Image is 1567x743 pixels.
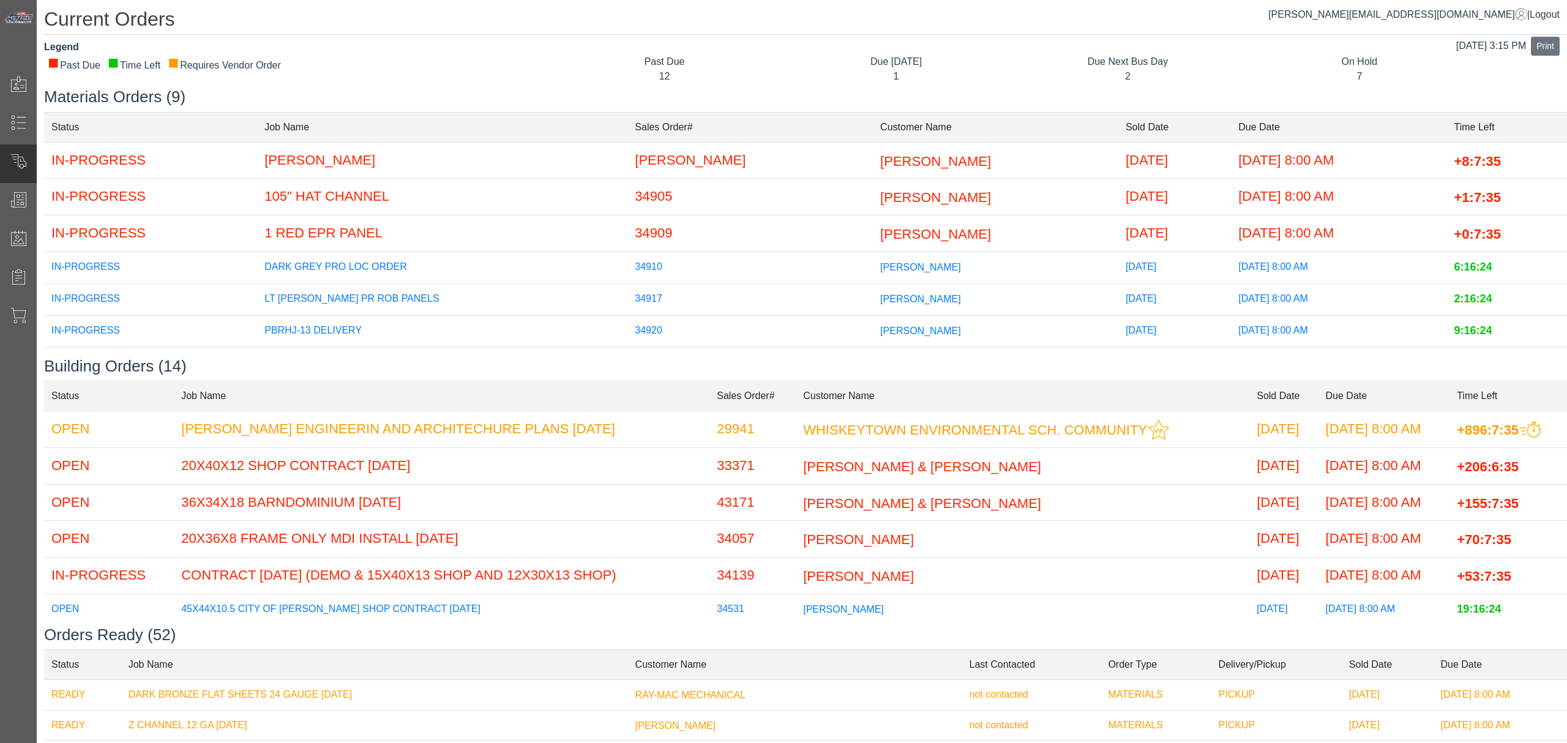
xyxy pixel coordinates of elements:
td: 33371 [709,447,796,484]
td: 34531 [709,594,796,625]
div: 1 [790,69,1003,84]
td: not contacted [962,710,1101,741]
td: 34917 [627,283,873,315]
td: 34909 [627,215,873,252]
td: OPEN [44,484,174,521]
td: 29941 [709,411,796,447]
td: PBRHJ-13 DELIVERY [257,315,627,347]
td: LT [PERSON_NAME] PR ROB PANELS [257,283,627,315]
td: [DATE] 8:00 AM [1231,347,1446,379]
td: [DATE] [1118,252,1231,283]
td: Status [44,112,257,142]
td: 34057 [709,521,796,558]
td: [PERSON_NAME] ENGINEERIN AND ARCHITECHURE PLANS [DATE] [174,411,709,447]
td: [DATE] 8:00 AM [1318,521,1450,558]
td: [DATE] 8:00 AM [1318,447,1450,484]
td: Z CHANNEL 12 GA [DATE] [121,710,628,741]
div: ■ [168,58,179,67]
td: Due Date [1318,381,1450,411]
td: 34922 [627,347,873,379]
td: [DATE] [1249,484,1318,521]
td: [DATE] 8:00 AM [1318,484,1450,521]
td: Order Type [1101,649,1211,679]
td: 20X40X12 SHOP CONTRACT [DATE] [174,447,709,484]
span: [PERSON_NAME] [880,153,991,168]
td: [DATE] 8:00 AM [1231,315,1446,347]
span: [PERSON_NAME] [803,603,884,614]
a: [PERSON_NAME][EMAIL_ADDRESS][DOMAIN_NAME] [1268,9,1527,20]
td: not contacted [962,679,1101,710]
td: CONTRACT [DATE] (DEMO & 15X40X13 SHOP AND 12X30X13 SHOP) [174,558,709,594]
td: Due Date [1231,112,1446,142]
span: [PERSON_NAME] [880,226,991,242]
h1: Current Orders [44,7,1567,35]
td: Time Left [1449,381,1567,411]
td: Delivery/Pickup [1211,649,1342,679]
button: Print [1531,37,1560,56]
td: [DATE] [1249,594,1318,625]
span: [PERSON_NAME] & [PERSON_NAME] [803,495,1041,510]
div: | [1268,7,1560,22]
td: IN-PROGRESS [44,315,257,347]
span: 2:16:24 [1454,293,1492,305]
img: This customer should be prioritized [1148,419,1169,440]
td: [DATE] [1342,679,1434,710]
span: +0:7:35 [1454,226,1500,242]
td: [DATE] 8:00 AM [1231,252,1446,283]
td: 34905 [627,179,873,215]
h3: Orders Ready (52) [44,625,1567,644]
span: +1:7:35 [1454,190,1500,205]
td: [DATE] 8:00 AM [1231,283,1446,315]
td: [DATE] [1249,558,1318,594]
td: [DATE] [1118,315,1231,347]
td: 34910 [627,252,873,283]
td: [DATE] [1249,521,1318,558]
td: 45X44X10.5 CITY OF [PERSON_NAME] SHOP CONTRACT [DATE] [174,594,709,625]
td: PICKUP [1211,679,1342,710]
td: 36X34X18 BARNDOMINIUM [DATE] [174,484,709,521]
td: IN-PROGRESS [44,347,257,379]
td: [DATE] 8:00 AM [1318,594,1450,625]
span: 9:16:24 [1454,325,1492,337]
td: [DATE] 8:00 AM [1231,179,1446,215]
span: +53:7:35 [1457,569,1511,584]
td: IN-PROGRESS [44,142,257,179]
span: Logout [1530,9,1560,20]
img: This order should be prioritized [1520,422,1541,438]
td: [DATE] [1249,447,1318,484]
div: 2 [1021,69,1234,84]
td: [DATE] [1118,215,1231,252]
td: Last Contacted [962,649,1101,679]
div: Due [DATE] [790,54,1003,69]
span: RAY-MAC MECHANICAL [635,690,746,700]
td: IN-PROGRESS [44,283,257,315]
td: 34139 [709,558,796,594]
td: READY [44,710,121,741]
td: Sold Date [1249,381,1318,411]
td: DARK GREY PRO LOC ORDER [257,252,627,283]
span: 19:16:24 [1457,603,1501,616]
td: 105" HAT CHANNEL [257,179,627,215]
div: 7 [1253,69,1466,84]
td: [DATE] 8:00 AM [1434,679,1567,710]
td: Sold Date [1342,649,1434,679]
td: [DATE] 8:00 AM [1318,558,1450,594]
td: Sold Date [1118,112,1231,142]
img: Metals Direct Inc Logo [4,11,34,24]
td: Job Name [121,649,628,679]
span: [PERSON_NAME] [803,532,914,547]
span: [PERSON_NAME] [880,261,961,272]
div: Time Left [108,58,160,73]
span: [DATE] 3:15 PM [1456,40,1526,51]
td: [DATE] [1118,179,1231,215]
div: ■ [48,58,59,67]
span: +206:6:35 [1457,459,1519,474]
td: Time Left [1446,112,1567,142]
td: [DATE] [1118,347,1231,379]
span: WHISKEYTOWN ENVIRONMENTAL SCH. COMMUNITY [803,422,1147,437]
td: [DATE] [1342,710,1434,741]
td: READY [44,679,121,710]
td: Due Date [1434,649,1567,679]
td: IN-PROGRESS [44,179,257,215]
